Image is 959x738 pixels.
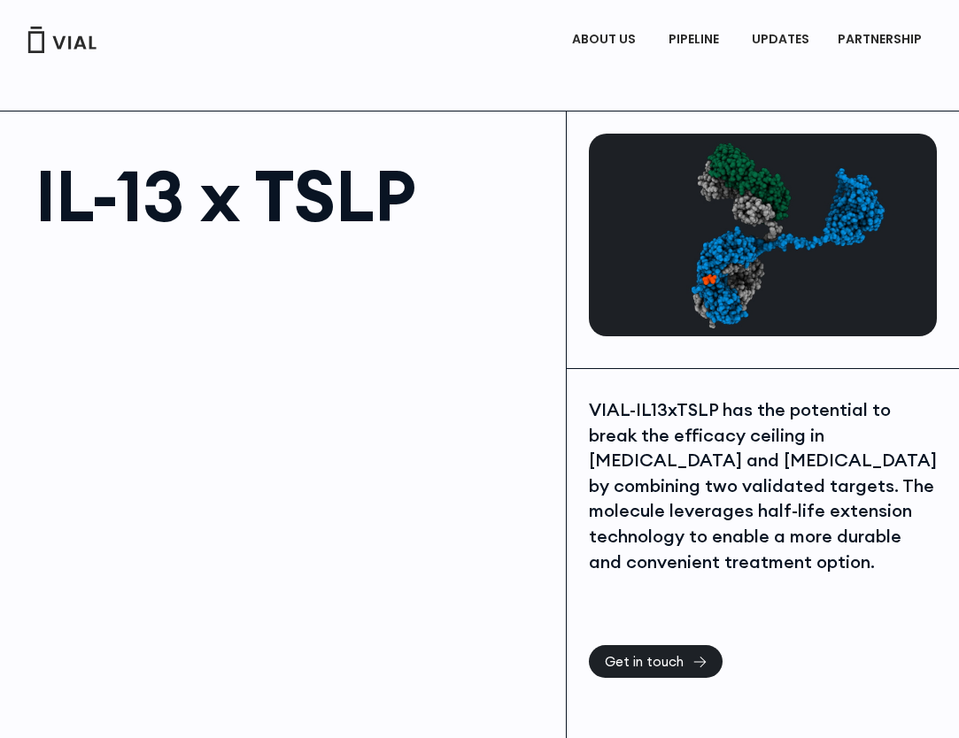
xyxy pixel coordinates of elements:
[589,397,937,574] div: VIAL-IL13xTSLP has the potential to break the efficacy ceiling in [MEDICAL_DATA] and [MEDICAL_DAT...
[27,27,97,53] img: Vial Logo
[824,25,940,55] a: PARTNERSHIPMenu Toggle
[738,25,823,55] a: UPDATES
[589,645,723,678] a: Get in touch
[558,25,654,55] a: ABOUT USMenu Toggle
[605,655,684,668] span: Get in touch
[654,25,737,55] a: PIPELINEMenu Toggle
[35,160,548,231] h1: IL-13 x TSLP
